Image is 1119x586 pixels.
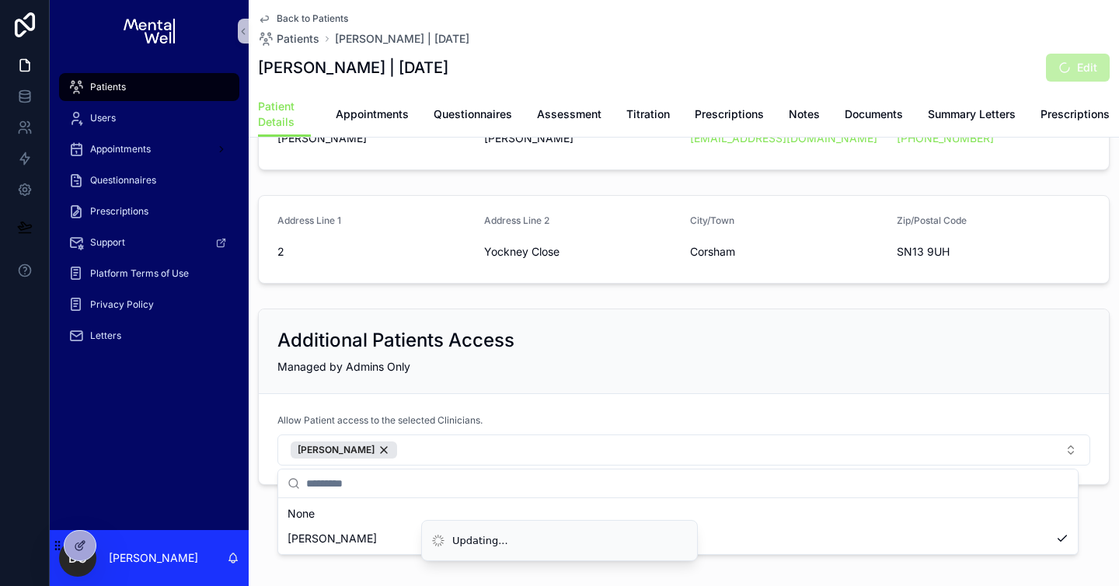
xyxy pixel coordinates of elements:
a: Appointments [336,100,409,131]
span: Zip/Postal Code [897,215,967,226]
div: Updating... [452,533,508,549]
img: App logo [124,19,174,44]
button: Select Button [277,434,1090,466]
a: Summary Letters [928,100,1016,131]
span: [PERSON_NAME] [484,131,678,146]
span: Letters [90,330,121,342]
span: Back to Patients [277,12,348,25]
span: Notes [789,106,820,122]
a: Prescriptions [1041,100,1110,131]
a: Users [59,104,239,132]
span: Patients [90,81,126,93]
span: Patients [277,31,319,47]
span: Allow Patient access to the selected Clinicians. [277,414,483,427]
a: Questionnaires [59,166,239,194]
span: Questionnaires [90,174,156,187]
a: Notes [789,100,820,131]
span: Address Line 1 [277,215,341,226]
p: [PERSON_NAME] [109,550,198,566]
span: Managed by Admins Only [277,360,410,373]
a: Appointments [59,135,239,163]
span: Appointments [336,106,409,122]
a: Patient Details [258,92,311,138]
a: Prescriptions [59,197,239,225]
a: Titration [626,100,670,131]
div: None [281,501,1075,526]
a: [PHONE_NUMBER] [897,131,994,146]
a: Patients [59,73,239,101]
span: 2 [277,244,472,260]
h2: Additional Patients Access [277,328,514,353]
span: Prescriptions [90,205,148,218]
span: Users [90,112,116,124]
h1: [PERSON_NAME] | [DATE] [258,57,448,78]
span: Assessment [537,106,601,122]
span: Corsham [690,244,884,260]
a: [PERSON_NAME] | [DATE] [335,31,469,47]
div: scrollable content [50,62,249,370]
a: Back to Patients [258,12,348,25]
span: [PERSON_NAME] [277,131,472,146]
a: [EMAIL_ADDRESS][DOMAIN_NAME] [690,131,877,146]
span: Documents [845,106,903,122]
span: Prescriptions [695,106,764,122]
span: Prescriptions [1041,106,1110,122]
span: Summary Letters [928,106,1016,122]
span: Appointments [90,143,151,155]
a: Privacy Policy [59,291,239,319]
a: Assessment [537,100,601,131]
span: [PERSON_NAME] [298,444,375,456]
span: Privacy Policy [90,298,154,311]
span: City/Town [690,215,734,226]
span: Platform Terms of Use [90,267,189,280]
span: SN13 9UH [897,244,1091,260]
a: Letters [59,322,239,350]
a: Platform Terms of Use [59,260,239,288]
a: Prescriptions [695,100,764,131]
span: Address Line 2 [484,215,549,226]
a: Support [59,228,239,256]
span: Titration [626,106,670,122]
a: Questionnaires [434,100,512,131]
a: Documents [845,100,903,131]
span: [PERSON_NAME] [288,531,377,546]
button: Unselect 191 [291,441,397,459]
span: Support [90,236,125,249]
div: Suggestions [278,498,1078,554]
span: Yockney Close [484,244,678,260]
span: Patient Details [258,99,311,130]
a: Patients [258,31,319,47]
span: Questionnaires [434,106,512,122]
